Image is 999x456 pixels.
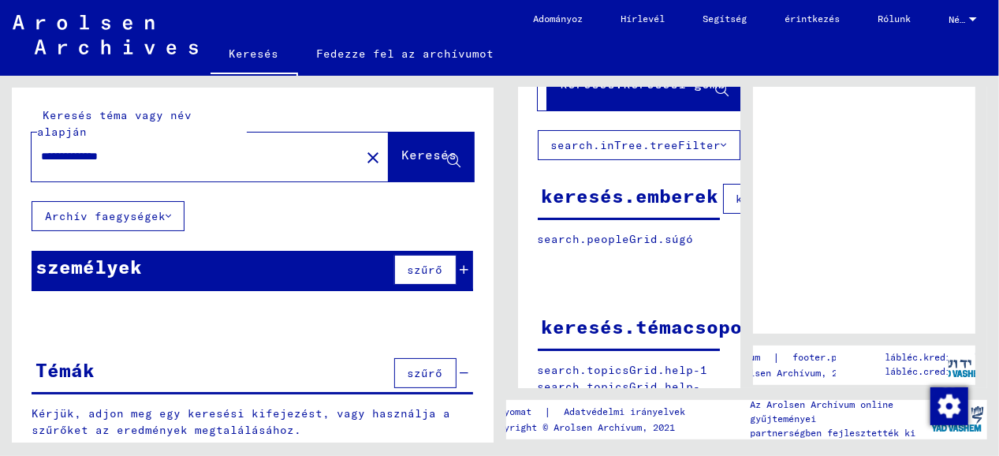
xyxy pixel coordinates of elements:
font: Keresés [229,47,279,61]
font: | [773,350,780,364]
font: manuálisan az [138,439,230,454]
font: keresés.témacsoportok [542,315,790,338]
font: search.topicsGrid.help-1 [538,363,708,377]
a: lenyomat [487,404,544,420]
font: Segítség [703,13,747,24]
button: search.inTree.treeFilter [538,130,740,160]
font: személyek [35,255,142,278]
font: keresés.emberek [542,184,719,207]
font: szűrő [408,263,443,277]
font: lenyomat [487,406,531,417]
a: Keresés [211,35,298,76]
font: Keresés [402,147,457,163]
img: yv_logo.png [928,399,987,439]
font: search.inTree.treeFilter [551,138,721,152]
font: Hírlevél [621,13,665,24]
button: Archív faegységek [32,201,185,231]
font: Copyright © Arolsen Archívum, 2021 [487,421,675,433]
font: Adományoz [533,13,583,24]
font: Vagy böngésszen [32,439,138,454]
font: Kérjük, adjon meg egy keresési kifejezést, vagy használja a szűrőket az eredmények megtalálásához. [32,406,450,437]
font: Adatvédelmi irányelvek [564,406,685,417]
font: Rólunk [878,13,911,24]
font: footer.privacyPolicy [792,351,903,363]
a: Fedezze fel az archívumot [298,35,513,73]
font: search.topicsGrid.help-2 [538,379,701,410]
img: yv_logo.png [932,345,991,384]
button: keresés.oszlopszűrő.szűrő [723,184,927,214]
font: lábléc.kredit1 [885,351,962,363]
button: Keresés [389,133,474,181]
font: partnerségben fejlesztették ki [750,427,915,439]
font: Archív faegységek [45,209,166,223]
font: szűrő [408,366,443,380]
a: footer.privacyPolicy [780,349,922,366]
font: Keresés téma vagy név alapján [37,108,192,139]
img: Hozzájárulás módosítása [930,387,968,425]
font: | [544,405,551,419]
font: Copyright © Arolsen Archívum, 2021 [666,367,854,379]
font: érintkezés [785,13,840,24]
button: Clear [357,141,389,173]
a: archívumban . [230,439,322,454]
button: szűrő [394,358,457,388]
font: Fedezze fel az archívumot [317,47,494,61]
font: Témák [35,358,95,382]
img: Arolsen_neg.svg [13,15,198,54]
button: szűrő [394,255,457,285]
a: Adatvédelmi irányelvek [551,404,704,420]
mat-icon: close [363,148,382,167]
font: keresés.oszlopszűrő.szűrő [736,192,914,206]
font: lábléc.credit2 [885,365,962,377]
font: search.peopleGrid.súgó [538,232,694,246]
